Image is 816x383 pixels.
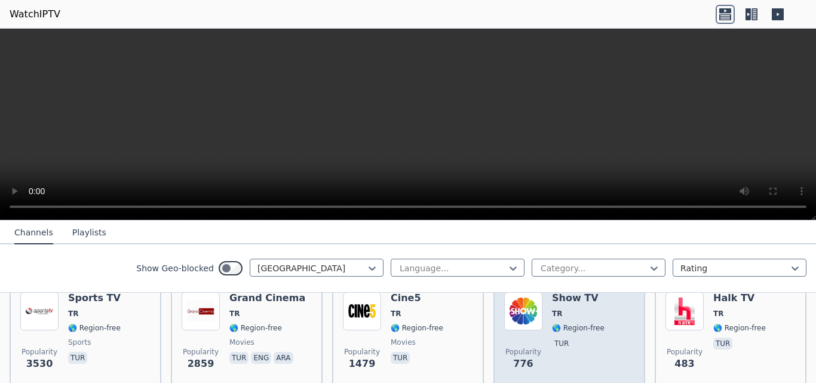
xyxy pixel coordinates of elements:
span: 🌎 Region-free [68,323,121,333]
span: TR [552,309,562,318]
p: tur [552,338,571,350]
img: Sports TV [20,292,59,330]
span: 🌎 Region-free [552,323,605,333]
span: Popularity [667,347,703,357]
img: Halk TV [665,292,704,330]
h6: Grand Cinema [229,292,305,304]
span: TR [391,309,401,318]
span: 🌎 Region-free [391,323,443,333]
p: ara [274,352,293,364]
span: 483 [674,357,694,371]
span: Popularity [505,347,541,357]
h6: Cine5 [391,292,443,304]
p: tur [68,352,87,364]
h6: Show TV [552,292,605,304]
p: tur [713,338,732,350]
h6: Halk TV [713,292,766,304]
span: 3530 [26,357,53,371]
span: 2859 [188,357,214,371]
label: Show Geo-blocked [136,262,214,274]
img: Grand Cinema [182,292,220,330]
span: TR [229,309,240,318]
button: Channels [14,222,53,244]
span: TR [713,309,723,318]
span: movies [229,338,254,347]
img: Show TV [504,292,542,330]
h6: Sports TV [68,292,121,304]
span: 🌎 Region-free [229,323,282,333]
span: movies [391,338,416,347]
span: TR [68,309,78,318]
a: WatchIPTV [10,7,60,22]
span: Popularity [344,347,380,357]
img: Cine5 [343,292,381,330]
button: Playlists [72,222,106,244]
span: 🌎 Region-free [713,323,766,333]
span: 776 [513,357,533,371]
span: Popularity [22,347,57,357]
span: sports [68,338,91,347]
p: eng [251,352,271,364]
p: tur [391,352,410,364]
span: Popularity [183,347,219,357]
p: tur [229,352,249,364]
span: 1479 [349,357,376,371]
